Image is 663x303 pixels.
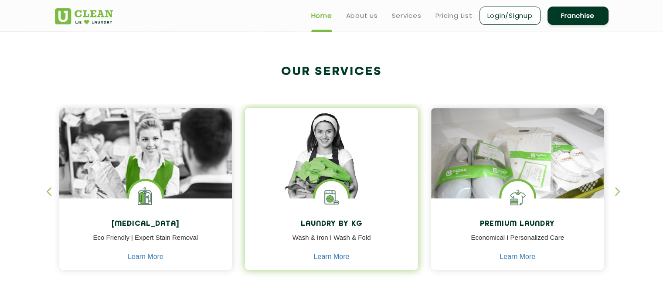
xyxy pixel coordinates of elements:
[66,220,226,228] h4: [MEDICAL_DATA]
[547,7,609,25] a: Franchise
[252,233,411,252] p: Wash & Iron I Wash & Fold
[245,108,418,223] img: a girl with laundry basket
[315,181,348,214] img: laundry washing machine
[252,220,411,228] h4: Laundry by Kg
[501,181,534,214] img: Shoes Cleaning
[431,108,604,223] img: laundry done shoes and clothes
[438,220,598,228] h4: Premium Laundry
[55,8,113,24] img: UClean Laundry and Dry Cleaning
[314,253,350,261] a: Learn More
[500,253,535,261] a: Learn More
[311,10,332,21] a: Home
[128,253,163,261] a: Learn More
[479,7,541,25] a: Login/Signup
[66,233,226,252] p: Eco Friendly | Expert Stain Removal
[392,10,422,21] a: Services
[129,181,162,214] img: Laundry Services near me
[55,65,609,79] h2: Our Services
[435,10,473,21] a: Pricing List
[346,10,378,21] a: About us
[59,108,232,247] img: Drycleaners near me
[438,233,598,252] p: Economical I Personalized Care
